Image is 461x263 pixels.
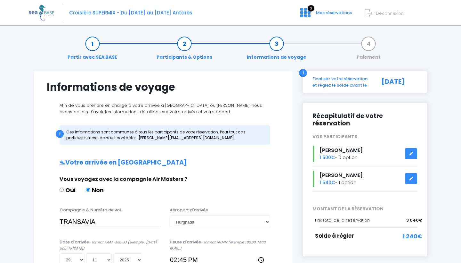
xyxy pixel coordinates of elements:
h1: Informations de voyage [47,81,280,93]
label: Date d'arrivée [60,239,160,251]
span: Vous voyagez avec la compagnie Air Masters ? [60,175,187,183]
div: [DATE] [375,76,422,88]
a: 3 Mes réservations [295,12,356,18]
label: Aéroport d'arrivée [170,207,208,213]
span: Mes réservations [316,10,352,16]
div: i [299,69,307,77]
span: Déconnexion [376,10,404,16]
a: Informations de voyage [244,40,310,61]
label: Oui [60,186,76,194]
div: Finalisez votre réservation et réglez le solde avant le [308,76,375,88]
span: [PERSON_NAME] [319,147,363,154]
span: 1 240€ [402,232,422,241]
div: i [56,130,64,138]
h2: Récapitulatif de votre réservation [312,113,417,127]
span: 1 500€ [319,154,335,161]
span: 3 040€ [406,217,422,224]
div: - 0 option [308,146,422,162]
i: - format HH:MM (exemple : 09:30, 14:00, 19:45...) [170,240,266,251]
span: [PERSON_NAME] [319,172,363,179]
a: Paiement [353,40,384,61]
input: Non [86,188,90,192]
label: Compagnie & Numéro de vol [60,207,121,213]
span: Solde à régler [315,232,354,240]
input: Oui [60,188,64,192]
a: Participants & Options [153,40,215,61]
label: Non [86,186,104,194]
span: MONTANT DE LA RÉSERVATION [308,206,422,212]
a: Partir avec SEA BASE [64,40,120,61]
div: - 1 option [308,171,422,187]
i: - format AAAA-MM-JJ (exemple : [DATE] pour le [DATE]) [60,240,157,251]
h2: Votre arrivée en [GEOGRAPHIC_DATA] [47,159,280,166]
span: Prix total de la réservation [315,217,370,223]
span: 3 [308,5,314,12]
span: Croisière SUPERMIX - Du [DATE] au [DATE] Antarès [69,9,192,16]
div: VOS PARTICIPANTS [308,133,422,140]
span: 1 540€ [319,179,335,186]
p: Afin de vous prendre en charge à votre arrivée à [GEOGRAPHIC_DATA] ou [PERSON_NAME], nous avons b... [47,102,280,115]
div: Ces informations sont communes à tous les participants de votre réservation. Pour tout cas partic... [60,125,270,145]
label: Heure d'arrivée [170,239,270,251]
